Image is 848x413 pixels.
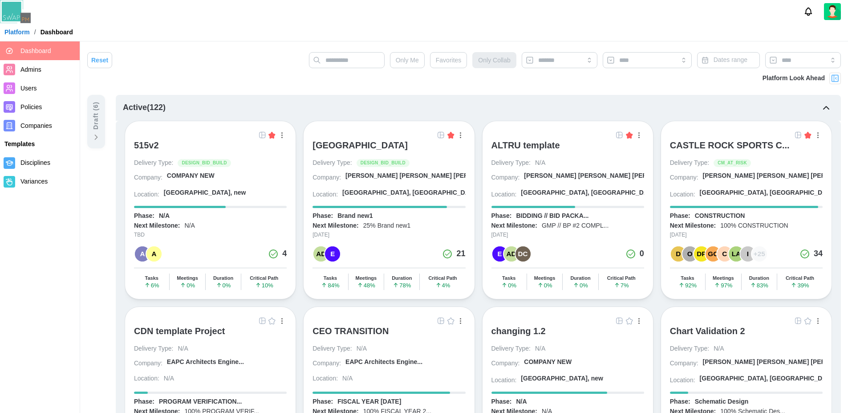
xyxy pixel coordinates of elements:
[325,246,340,262] div: E
[625,130,634,140] button: Filled Star
[361,159,406,167] span: DESIGN_BID_BUILD
[134,221,180,230] div: Next Milestone:
[814,248,823,260] div: 34
[516,397,527,406] div: N/A
[134,344,173,353] div: Delivery Type:
[752,246,767,262] div: + 25
[167,172,215,180] div: COMPANY NEW
[184,221,195,230] div: N/A
[159,397,242,406] div: PROGRAM VERIFICATION...
[134,190,159,199] div: Location:
[20,66,41,73] span: Admins
[134,159,173,168] div: Delivery Type:
[134,140,159,151] div: 515v2
[447,317,454,324] img: Empty Star
[670,376,695,385] div: Location:
[524,358,572,367] div: COMPANY NEW
[134,231,287,239] div: TBD
[791,282,809,288] span: 39 %
[345,358,422,367] div: EAPC Architects Engine...
[695,212,745,221] div: CONSTRUCTION
[337,397,401,406] div: FISCAL YEAR [DATE]
[524,358,644,370] a: COMPANY NEW
[20,159,50,166] span: Disciplines
[670,173,698,182] div: Company:
[615,130,625,140] a: Open Project Grid
[640,248,644,260] div: 0
[694,246,709,262] div: DP
[337,212,373,221] div: Brand new1
[134,397,154,406] div: Phase:
[312,359,341,368] div: Company:
[393,282,411,288] span: 78 %
[515,246,531,262] div: DC
[763,74,825,83] div: Platform Look Ahead
[718,159,747,167] span: CM_AT_RISK
[87,52,112,68] button: Reset
[491,231,644,239] div: [DATE]
[670,140,790,151] div: CASTLE ROCK SPORTS C...
[670,344,709,353] div: Delivery Type:
[717,246,732,262] div: C
[491,221,537,230] div: Next Milestone:
[491,140,560,151] div: ALTRU template
[91,102,101,130] div: Draft ( 6 )
[670,397,690,406] div: Phase:
[390,52,425,68] button: Only Me
[345,172,517,180] div: [PERSON_NAME] [PERSON_NAME] [PERSON_NAME] A...
[491,376,517,385] div: Location:
[268,317,276,324] img: Empty Star
[681,275,694,281] div: Tasks
[312,344,352,353] div: Delivery Type:
[534,275,556,281] div: Meetings
[313,246,329,262] div: AD
[491,190,517,199] div: Location:
[524,172,644,184] a: [PERSON_NAME] [PERSON_NAME] [PERSON_NAME] A...
[438,317,445,324] img: Grid Icon
[134,212,154,221] div: Phase:
[356,275,377,281] div: Meetings
[535,344,545,353] div: N/A
[793,130,803,140] a: Open Project Grid
[795,317,802,324] img: Grid Icon
[824,3,841,20] a: Zulqarnain Khalil
[123,102,166,114] div: Active ( 122 )
[516,212,588,221] div: BIDDING // BID PACKA...
[607,275,636,281] div: Critical Path
[357,282,375,288] span: 48 %
[259,317,266,324] img: Grid Icon
[167,358,287,370] a: EAPC Architects Engine...
[801,4,816,19] button: Notifications
[213,275,233,281] div: Duration
[164,374,174,383] div: N/A
[257,316,267,326] a: Open Project Grid
[436,130,446,140] a: Open Project Grid
[740,246,755,262] div: I
[312,326,389,336] div: CEO TRANSITION
[180,282,195,288] span: 0 %
[615,316,625,326] a: Open Project Grid
[447,131,454,139] img: Filled Star
[729,246,744,262] div: LA
[20,122,52,129] span: Companies
[542,221,609,230] div: GMP // BP #2 COMPL...
[573,282,588,288] span: 0 %
[670,326,745,336] div: Chart Validation 2
[164,188,246,197] div: [GEOGRAPHIC_DATA], new
[134,140,287,159] a: 515v2
[134,173,162,182] div: Company:
[795,131,802,139] img: Grid Icon
[345,358,465,370] a: EAPC Architects Engine...
[20,178,48,185] span: Variances
[446,316,456,326] button: Empty Star
[357,344,367,353] div: N/A
[491,159,531,168] div: Delivery Type:
[177,275,198,281] div: Meetings
[312,397,333,406] div: Phase:
[670,231,823,239] div: [DATE]
[670,212,690,221] div: Phase:
[345,172,465,184] a: [PERSON_NAME] [PERSON_NAME] [PERSON_NAME] A...
[714,56,747,63] span: Dates range
[670,359,698,368] div: Company:
[145,275,158,281] div: Tasks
